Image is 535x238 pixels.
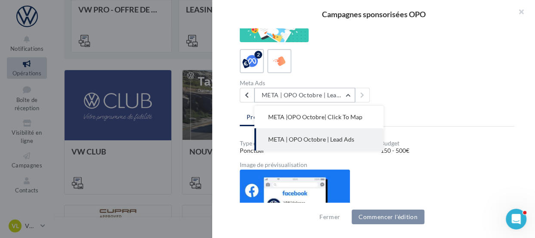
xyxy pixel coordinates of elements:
div: 2 [254,51,262,59]
button: Commencer l'édition [352,210,424,224]
span: META |OPO Octobre| Click To Map [268,113,362,121]
div: Type de campagne [240,140,374,146]
div: Budget [380,140,514,146]
button: META | OPO Octobre | Lead Ads [254,88,355,102]
div: Ponctuel [240,146,374,155]
button: META |OPO Octobre| Click To Map [254,106,383,128]
div: Meta Ads [240,80,374,86]
div: Image de prévisualisation [240,162,514,168]
span: META | OPO Octobre | Lead Ads [268,136,354,143]
button: Fermer [316,212,343,222]
div: 150 - 500€ [380,146,514,155]
div: Campagnes sponsorisées OPO [226,10,521,18]
button: META | OPO Octobre | Lead Ads [254,128,383,151]
iframe: Intercom live chat [506,209,526,229]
